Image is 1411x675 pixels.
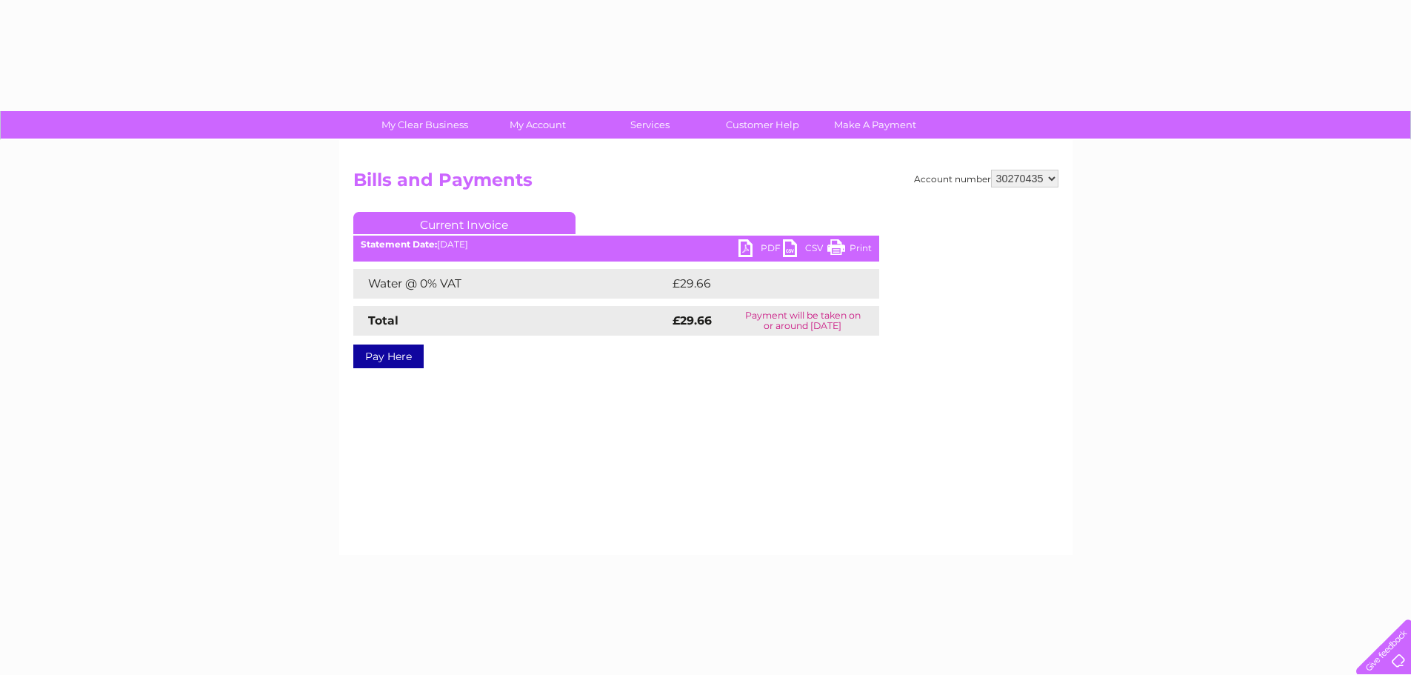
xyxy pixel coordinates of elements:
[589,111,711,139] a: Services
[364,111,486,139] a: My Clear Business
[368,313,398,327] strong: Total
[361,239,437,250] b: Statement Date:
[353,239,879,250] div: [DATE]
[673,313,712,327] strong: £29.66
[727,306,879,336] td: Payment will be taken on or around [DATE]
[827,239,872,261] a: Print
[353,212,576,234] a: Current Invoice
[914,170,1058,187] div: Account number
[738,239,783,261] a: PDF
[814,111,936,139] a: Make A Payment
[669,269,850,299] td: £29.66
[476,111,598,139] a: My Account
[353,170,1058,198] h2: Bills and Payments
[353,345,424,368] a: Pay Here
[353,269,669,299] td: Water @ 0% VAT
[701,111,824,139] a: Customer Help
[783,239,827,261] a: CSV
